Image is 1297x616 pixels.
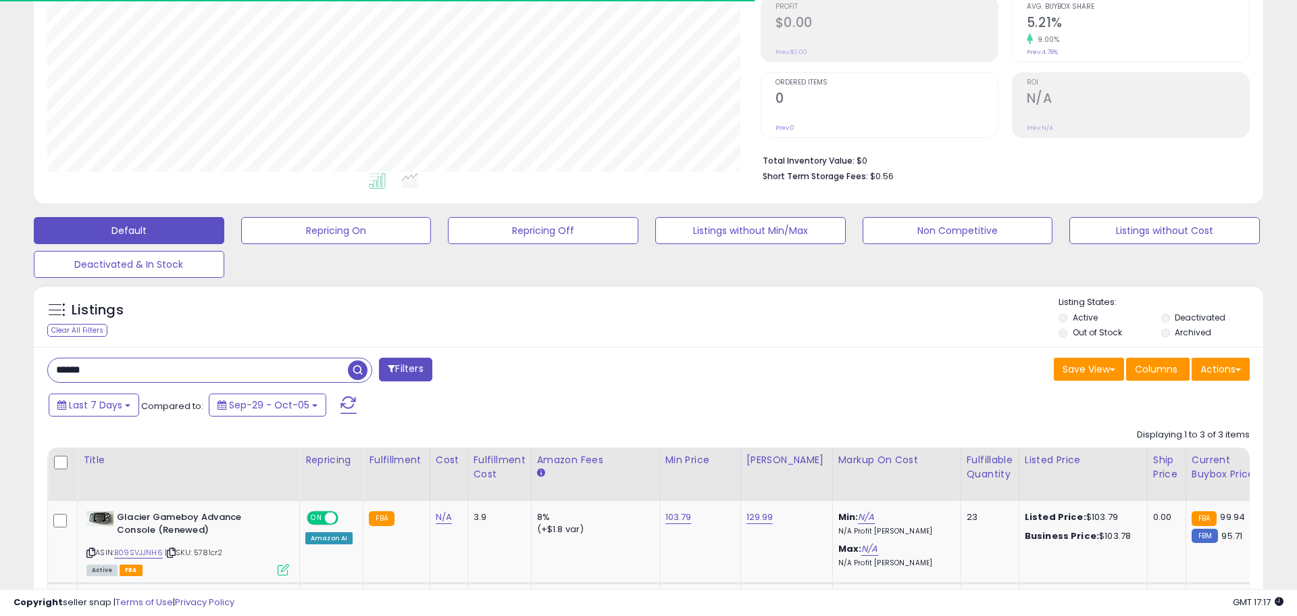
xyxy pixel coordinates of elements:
[1027,3,1249,11] span: Avg. Buybox Share
[369,511,394,526] small: FBA
[1153,511,1175,523] div: 0.00
[229,398,309,412] span: Sep-29 - Oct-05
[1025,511,1086,523] b: Listed Price:
[1192,453,1261,481] div: Current Buybox Price
[120,565,143,576] span: FBA
[838,453,955,467] div: Markup on Cost
[305,532,353,544] div: Amazon AI
[665,453,735,467] div: Min Price
[1192,358,1250,381] button: Actions
[114,547,163,559] a: B09SVJJNH6
[1126,358,1190,381] button: Columns
[379,358,432,381] button: Filters
[838,527,950,536] p: N/A Profit [PERSON_NAME]
[665,511,692,524] a: 103.79
[1175,327,1211,338] label: Archived
[305,453,357,467] div: Repricing
[1059,296,1263,309] p: Listing States:
[1025,530,1137,542] div: $103.78
[838,559,950,568] p: N/A Profit [PERSON_NAME]
[775,15,998,33] h2: $0.00
[1027,91,1249,109] h2: N/A
[870,170,894,183] span: $0.56
[1221,529,1242,542] span: 95.71
[861,542,878,556] a: N/A
[72,301,124,320] h5: Listings
[775,48,807,56] small: Prev: $0.00
[838,511,859,523] b: Min:
[49,394,139,417] button: Last 7 Days
[1025,529,1099,542] b: Business Price:
[86,511,113,526] img: 410m9KMHUVL._SL40_.jpg
[47,324,107,337] div: Clear All Filters
[1033,34,1060,45] small: 9.00%
[1073,312,1098,323] label: Active
[655,217,846,244] button: Listings without Min/Max
[775,124,794,132] small: Prev: 0
[34,217,224,244] button: Default
[369,453,424,467] div: Fulfillment
[1175,312,1225,323] label: Deactivated
[775,3,998,11] span: Profit
[1192,511,1217,526] small: FBA
[1025,453,1142,467] div: Listed Price
[436,511,452,524] a: N/A
[448,217,638,244] button: Repricing Off
[763,151,1240,168] li: $0
[1027,79,1249,87] span: ROI
[863,217,1053,244] button: Non Competitive
[1073,327,1122,338] label: Out of Stock
[474,453,526,481] div: Fulfillment Cost
[967,453,1013,481] div: Fulfillable Quantity
[86,565,118,576] span: All listings currently available for purchase on Amazon
[1153,453,1180,481] div: Ship Price
[1027,124,1053,132] small: Prev: N/A
[838,542,862,555] b: Max:
[1027,48,1058,56] small: Prev: 4.78%
[858,511,874,524] a: N/A
[14,596,63,609] strong: Copyright
[775,79,998,87] span: Ordered Items
[967,511,1009,523] div: 23
[1233,596,1283,609] span: 2025-10-13 17:17 GMT
[746,453,827,467] div: [PERSON_NAME]
[14,596,234,609] div: seller snap | |
[1135,362,1177,376] span: Columns
[1027,15,1249,33] h2: 5.21%
[1137,429,1250,442] div: Displaying 1 to 3 of 3 items
[83,453,294,467] div: Title
[1192,529,1218,543] small: FBM
[474,511,521,523] div: 3.9
[175,596,234,609] a: Privacy Policy
[1054,358,1124,381] button: Save View
[537,467,545,479] small: Amazon Fees.
[1220,511,1245,523] span: 99.94
[763,155,855,166] b: Total Inventory Value:
[165,547,222,558] span: | SKU: 5781cr2
[117,511,281,540] b: Glacier Gameboy Advance Console (Renewed)
[537,523,649,536] div: (+$1.8 var)
[832,448,961,501] th: The percentage added to the cost of goods (COGS) that forms the calculator for Min & Max prices.
[746,511,773,524] a: 129.99
[1069,217,1260,244] button: Listings without Cost
[209,394,326,417] button: Sep-29 - Oct-05
[241,217,432,244] button: Repricing On
[86,511,289,574] div: ASIN:
[141,400,203,412] span: Compared to:
[537,511,649,523] div: 8%
[436,453,462,467] div: Cost
[1025,511,1137,523] div: $103.79
[537,453,654,467] div: Amazon Fees
[308,513,325,524] span: ON
[775,91,998,109] h2: 0
[34,251,224,278] button: Deactivated & In Stock
[336,513,358,524] span: OFF
[116,596,173,609] a: Terms of Use
[763,170,868,182] b: Short Term Storage Fees:
[69,398,122,412] span: Last 7 Days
